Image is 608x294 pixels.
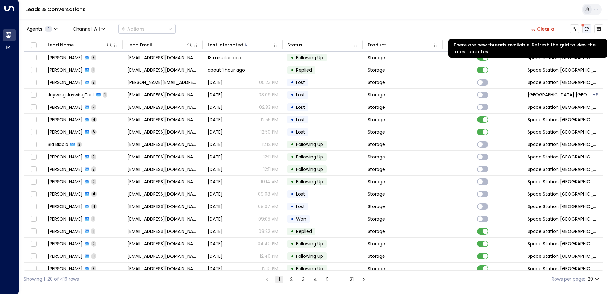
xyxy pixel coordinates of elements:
[48,79,83,86] span: Varuni Wakwella
[291,89,294,100] div: •
[528,116,598,123] span: Space Station Doncaster
[208,241,223,247] span: Sep 26, 2025
[70,24,108,33] span: Channel:
[528,228,598,234] span: Space Station Doncaster
[208,178,223,185] span: Yesterday
[296,67,312,73] span: Replied
[91,104,96,110] span: 2
[91,191,97,197] span: 4
[336,276,343,283] div: …
[91,67,95,73] span: 1
[30,252,38,260] span: Toggle select row
[296,253,323,259] span: Following Up
[296,141,323,148] span: Following Up
[48,67,83,73] span: Sasha R
[582,24,591,33] span: There are new threads available. Refresh the grid to view the latest updates.
[291,189,294,199] div: •
[128,166,198,172] span: leighab69@gmail.com
[291,52,294,63] div: •
[368,129,385,135] span: Storage
[528,178,598,185] span: Space Station Doncaster
[287,276,295,283] button: Go to page 2
[528,79,598,86] span: Space Station Doncaster
[91,55,96,60] span: 3
[208,67,245,73] span: about 1 hour ago
[296,116,305,123] span: Lost
[291,251,294,262] div: •
[27,27,42,31] span: Agents
[368,191,385,197] span: Storage
[48,116,83,123] span: Jackie Taylor
[263,166,278,172] p: 12:11 PM
[594,24,603,33] button: Archived Leads
[300,276,307,283] button: Go to page 3
[528,166,598,172] span: Space Station Doncaster
[30,54,38,62] span: Toggle select row
[30,103,38,111] span: Toggle select row
[368,178,385,185] span: Storage
[368,67,385,73] span: Storage
[48,166,83,172] span: Leigh Barnett
[91,80,96,85] span: 2
[30,178,38,186] span: Toggle select row
[94,26,100,31] span: All
[296,191,305,197] span: Lost
[258,191,278,197] p: 09:08 AM
[70,24,108,33] button: Channel:All
[128,141,198,148] span: blushythug@gmail.com
[291,226,294,237] div: •
[208,41,273,49] div: Last Interacted
[287,41,352,49] div: Status
[360,276,368,283] button: Go to next page
[296,54,323,61] span: Following Up
[291,65,294,75] div: •
[528,67,598,73] span: Space Station Doncaster
[368,54,385,61] span: Storage
[296,216,306,222] span: Won
[128,154,198,160] span: amirahrashid2101@gmail.com
[528,104,598,110] span: Space Station Doncaster
[208,216,223,222] span: Yesterday
[259,104,278,110] p: 02:33 PM
[368,166,385,172] span: Storage
[30,240,38,248] span: Toggle select row
[368,104,385,110] span: Storage
[368,116,385,123] span: Storage
[258,241,278,247] p: 04:40 PM
[128,41,152,49] div: Lead Email
[208,54,241,61] span: 18 minutes ago
[291,213,294,224] div: •
[261,116,278,123] p: 12:55 PM
[259,92,278,98] p: 03:09 PM
[291,114,294,125] div: •
[208,116,223,123] span: Yesterday
[30,116,38,124] span: Toggle select row
[291,77,294,88] div: •
[287,41,302,49] div: Status
[128,265,198,272] span: 82laurencallaghan@gmail.com
[91,216,95,221] span: 1
[30,190,38,198] span: Toggle select row
[263,275,368,283] nav: pagination navigation
[128,253,198,259] span: moorecaroline85@gmail.com
[48,216,83,222] span: Molly Veal
[30,265,38,273] span: Toggle select row
[128,203,198,210] span: rossmcclarence@aol.com
[291,127,294,137] div: •
[208,265,223,272] span: Sep 26, 2025
[25,6,86,13] a: Leads & Conversations
[368,141,385,148] span: Storage
[528,253,598,259] span: Space Station Doncaster
[291,151,294,162] div: •
[24,24,60,33] button: Agents1
[528,141,598,148] span: Space Station Doncaster
[30,66,38,74] span: Toggle select row
[260,129,278,135] p: 12:50 PM
[48,228,83,234] span: Ross Chapman
[368,41,432,49] div: Product
[528,92,592,98] span: Space Station Uxbridge
[48,41,74,49] div: Lead Name
[48,154,83,160] span: Amirah Hussain
[528,154,598,160] span: Space Station Doncaster
[296,265,323,272] span: Following Up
